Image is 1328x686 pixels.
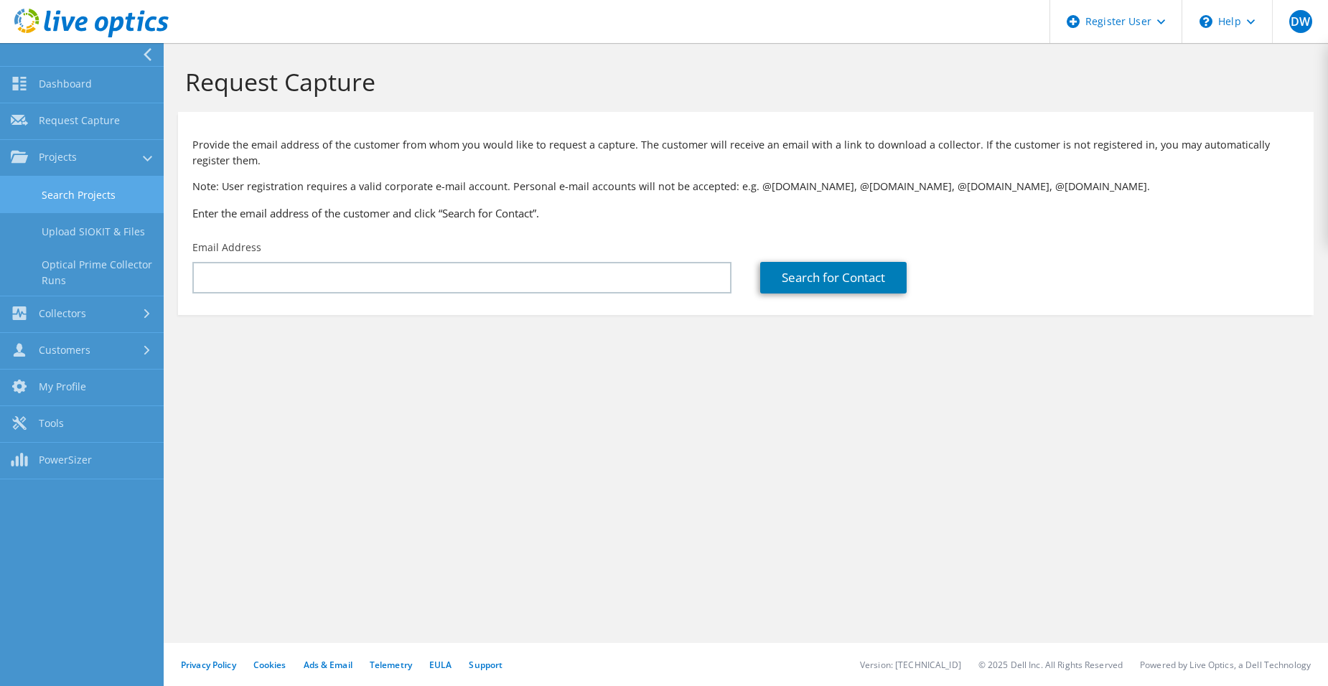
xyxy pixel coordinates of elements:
li: Powered by Live Optics, a Dell Technology [1140,659,1311,671]
svg: \n [1200,15,1212,28]
a: Search for Contact [760,262,907,293]
li: Version: [TECHNICAL_ID] [860,659,961,671]
h1: Request Capture [185,67,1299,97]
li: © 2025 Dell Inc. All Rights Reserved [978,659,1123,671]
p: Provide the email address of the customer from whom you would like to request a capture. The cust... [192,137,1299,169]
a: Support [469,659,502,671]
span: DW [1289,10,1312,33]
a: Telemetry [370,659,412,671]
a: Ads & Email [304,659,352,671]
a: EULA [429,659,452,671]
a: Cookies [253,659,286,671]
p: Note: User registration requires a valid corporate e-mail account. Personal e-mail accounts will ... [192,179,1299,194]
label: Email Address [192,240,261,255]
a: Privacy Policy [181,659,236,671]
h3: Enter the email address of the customer and click “Search for Contact”. [192,205,1299,221]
